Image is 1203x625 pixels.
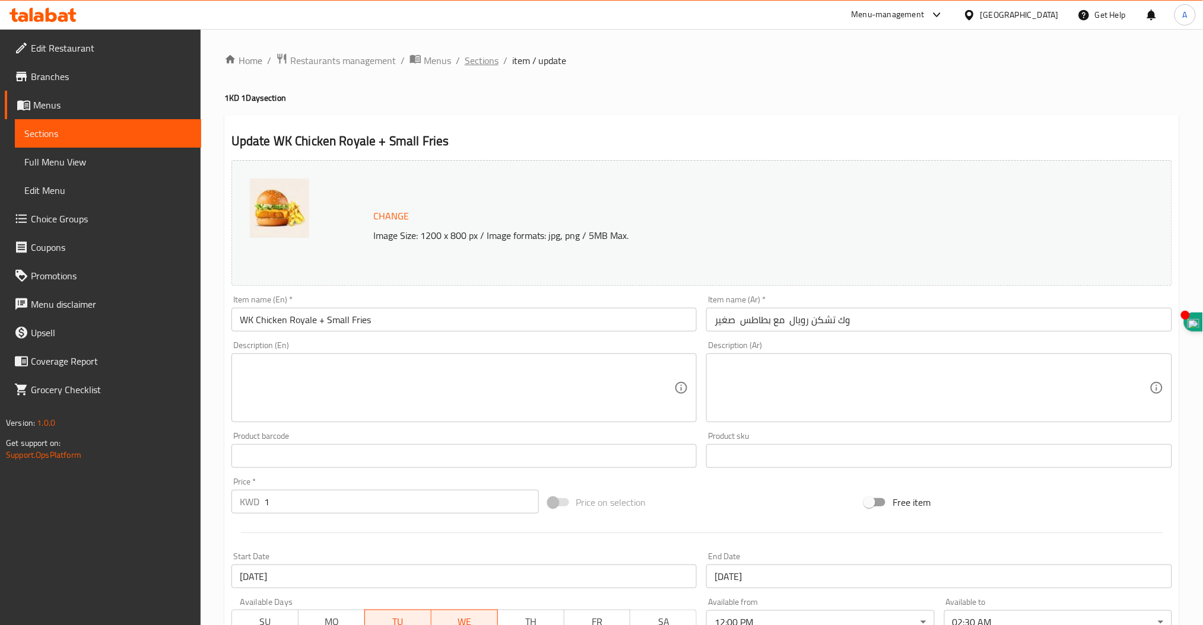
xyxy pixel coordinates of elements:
[410,53,451,68] a: Menus
[33,98,192,112] span: Menus
[369,204,414,228] button: Change
[31,354,192,368] span: Coverage Report
[290,53,396,68] span: Restaurants management
[37,415,55,431] span: 1.0.0
[15,119,201,148] a: Sections
[31,382,192,397] span: Grocery Checklist
[5,318,201,347] a: Upsell
[980,8,1059,21] div: [GEOGRAPHIC_DATA]
[31,297,192,311] span: Menu disclaimer
[31,240,192,254] span: Coupons
[250,178,309,238] img: 1KD1DAYEVERYDAYReB18Nov07638885261526521361.jpg
[706,444,1172,468] input: Please enter product sku
[5,262,201,290] a: Promotions
[31,269,192,283] span: Promotions
[5,375,201,404] a: Grocery Checklist
[576,495,646,509] span: Price on selection
[224,92,1179,104] h4: 1KD 1Day section
[373,208,409,225] span: Change
[465,53,499,68] a: Sections
[264,490,539,514] input: Please enter price
[424,53,451,68] span: Menus
[231,132,1172,150] h2: Update WK Chicken Royale + Small Fries
[267,53,271,68] li: /
[24,126,192,141] span: Sections
[15,176,201,205] a: Edit Menu
[231,308,697,331] input: Enter name En
[5,233,201,262] a: Coupons
[31,41,192,55] span: Edit Restaurant
[224,53,262,68] a: Home
[31,212,192,226] span: Choice Groups
[893,495,931,509] span: Free item
[852,8,925,22] div: Menu-management
[6,415,35,431] span: Version:
[369,228,1046,243] p: Image Size: 1200 x 800 px / Image formats: jpg, png / 5MB Max.
[503,53,507,68] li: /
[5,347,201,375] a: Coverage Report
[240,495,259,509] p: KWD
[15,148,201,176] a: Full Menu View
[6,435,61,451] span: Get support on:
[6,447,81,463] a: Support.OpsPlatform
[231,444,697,468] input: Please enter product barcode
[5,91,201,119] a: Menus
[5,62,201,91] a: Branches
[401,53,405,68] li: /
[706,308,1172,331] input: Enter name Ar
[224,53,1179,68] nav: breadcrumb
[1183,8,1188,21] span: A
[24,183,192,197] span: Edit Menu
[512,53,567,68] span: item / update
[24,155,192,169] span: Full Menu View
[5,290,201,318] a: Menu disclaimer
[5,34,201,62] a: Edit Restaurant
[31,69,192,84] span: Branches
[31,326,192,340] span: Upsell
[276,53,396,68] a: Restaurants management
[5,205,201,233] a: Choice Groups
[456,53,460,68] li: /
